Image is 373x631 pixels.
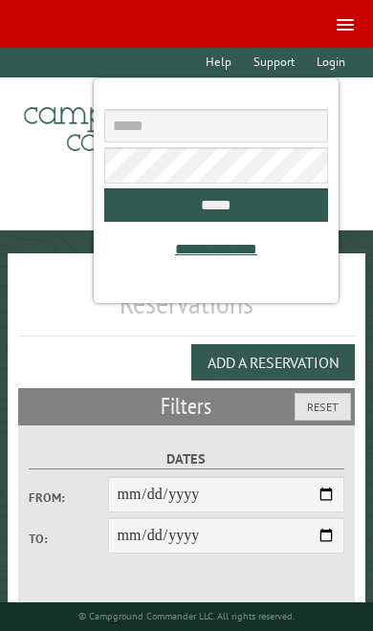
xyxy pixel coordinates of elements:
[18,388,354,424] h2: Filters
[295,393,351,421] button: Reset
[196,48,240,77] a: Help
[29,489,107,507] label: From:
[29,530,107,548] label: To:
[244,48,303,77] a: Support
[18,85,257,160] img: Campground Commander
[29,448,344,470] label: Dates
[78,610,295,622] small: © Campground Commander LLC. All rights reserved.
[191,344,355,381] button: Add a Reservation
[307,48,354,77] a: Login
[18,284,354,337] h1: Reservations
